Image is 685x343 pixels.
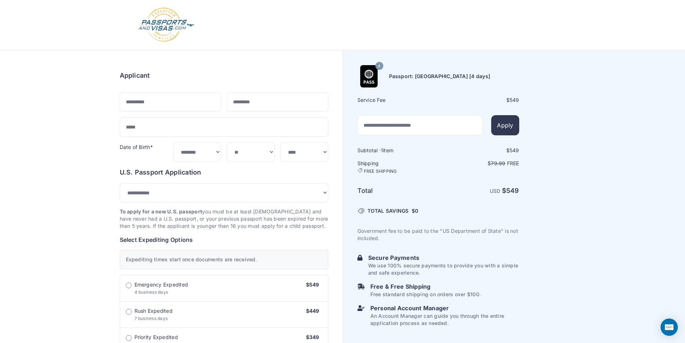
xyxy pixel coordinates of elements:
[381,147,383,153] span: 1
[306,308,319,314] span: $449
[120,71,150,81] h6: Applicant
[491,160,505,166] span: 79.99
[439,96,519,104] div: $
[134,334,178,341] span: Priority Expedited
[368,253,519,262] h6: Secure Payments
[502,187,519,194] strong: $
[370,304,519,312] h6: Personal Account Manager
[510,97,519,103] span: 549
[370,282,481,291] h6: Free & Free Shipping
[134,289,168,295] span: 4 business days
[357,160,438,174] h6: Shipping
[120,250,328,269] div: Expediting times start once documents are received.
[378,62,380,71] span: 4
[357,96,438,104] h6: Service Fee
[439,147,519,154] div: $
[364,168,397,174] span: FREE SHIPPING
[120,167,328,177] h6: U.S. Passport Application
[389,73,490,80] h6: Passport: [GEOGRAPHIC_DATA] [4 days]
[370,291,481,298] p: Free standard shipping on orders over $100.
[120,144,153,150] label: Date of Birth*
[439,160,519,167] p: $
[490,188,501,194] span: USD
[357,186,438,196] h6: Total
[358,65,380,87] img: Product Name
[510,147,519,153] span: 549
[412,207,419,215] span: $
[367,207,409,215] span: TOTAL SAVINGS
[138,7,195,43] img: Logo
[370,312,519,327] p: An Account Manager can guide you through the entire application process as needed.
[661,319,678,336] div: Open Intercom Messenger
[415,208,418,214] span: 0
[134,281,188,288] span: Emergency Expedited
[134,307,173,315] span: Rush Expedited
[357,227,519,242] p: Government fee to be paid to the "US Department of State" is not included.
[491,115,519,135] button: Apply
[506,187,519,194] span: 549
[306,281,319,288] span: $549
[120,235,328,244] h6: Select Expediting Options
[120,208,328,230] p: you must be at least [DEMOGRAPHIC_DATA] and have never had a U.S. passport, or your previous pass...
[306,334,319,340] span: $349
[134,316,168,321] span: 7 business days
[357,147,438,154] h6: Subtotal · item
[368,262,519,276] p: We use 100% secure payments to provide you with a simple and safe experience.
[507,160,519,166] span: Free
[120,208,202,215] strong: To apply for a new U.S. passport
